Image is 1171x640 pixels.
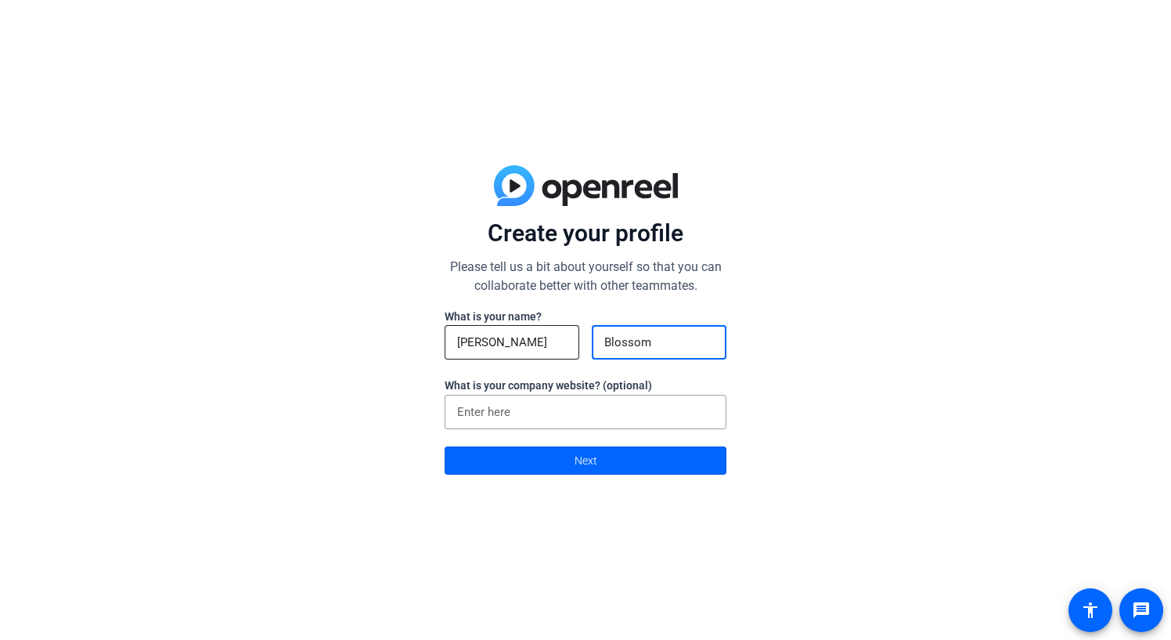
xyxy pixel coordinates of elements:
[445,379,652,392] label: What is your company website? (optional)
[445,447,726,475] button: Next
[445,310,542,323] label: What is your name?
[604,333,714,352] input: Last Name
[457,333,567,352] input: First Name
[494,165,678,206] img: blue-gradient.svg
[445,258,726,295] p: Please tell us a bit about yourself so that you can collaborate better with other teammates.
[1081,601,1100,620] mat-icon: accessibility
[457,403,714,421] input: Enter here
[1132,601,1151,620] mat-icon: message
[445,219,726,248] p: Create your profile
[575,446,597,475] span: Next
